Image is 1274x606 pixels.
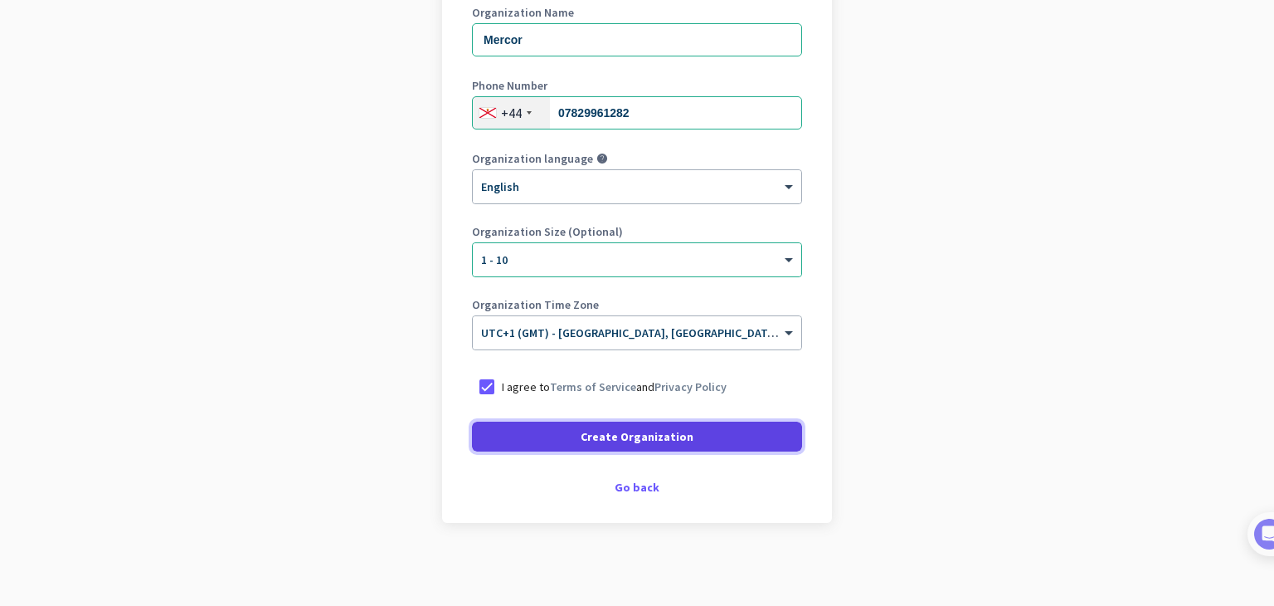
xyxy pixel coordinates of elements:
[550,379,636,394] a: Terms of Service
[654,379,727,394] a: Privacy Policy
[472,7,802,18] label: Organization Name
[472,153,593,164] label: Organization language
[581,428,693,445] span: Create Organization
[501,105,522,121] div: +44
[596,153,608,164] i: help
[472,96,802,130] input: 1534 456789
[502,379,727,395] p: I agree to and
[472,80,802,91] label: Phone Number
[472,481,802,493] div: Go back
[472,299,802,310] label: Organization Time Zone
[472,226,802,237] label: Organization Size (Optional)
[472,422,802,452] button: Create Organization
[472,23,802,56] input: What is the name of your organization?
